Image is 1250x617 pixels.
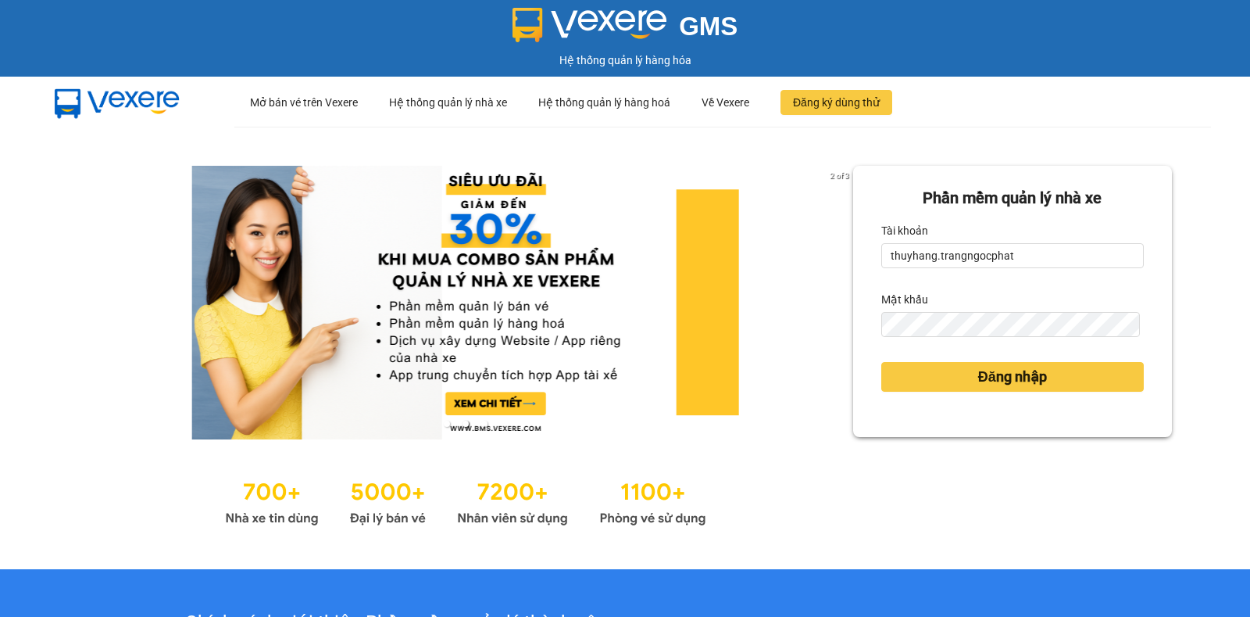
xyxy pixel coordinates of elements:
p: 2 of 3 [826,166,853,186]
img: logo 2 [512,8,667,42]
span: GMS [679,12,737,41]
button: Đăng nhập [881,362,1144,392]
img: mbUUG5Q.png [39,77,195,128]
img: Statistics.png [225,471,706,530]
input: Tài khoản [881,243,1144,268]
div: Mở bán vé trên Vexere [250,77,358,127]
span: Đăng nhập [978,366,1047,388]
span: Đăng ký dùng thử [793,94,880,111]
div: Phần mềm quản lý nhà xe [881,186,1144,210]
button: Đăng ký dùng thử [780,90,892,115]
a: GMS [512,23,738,36]
label: Mật khẩu [881,287,928,312]
button: next slide / item [831,166,853,439]
li: slide item 3 [481,421,487,427]
div: Hệ thống quản lý hàng hoá [538,77,670,127]
li: slide item 2 [462,421,469,427]
div: Hệ thống quản lý nhà xe [389,77,507,127]
div: Về Vexere [702,77,749,127]
input: Mật khẩu [881,312,1140,337]
label: Tài khoản [881,218,928,243]
button: previous slide / item [78,166,100,439]
div: Hệ thống quản lý hàng hóa [4,52,1246,69]
li: slide item 1 [444,421,450,427]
